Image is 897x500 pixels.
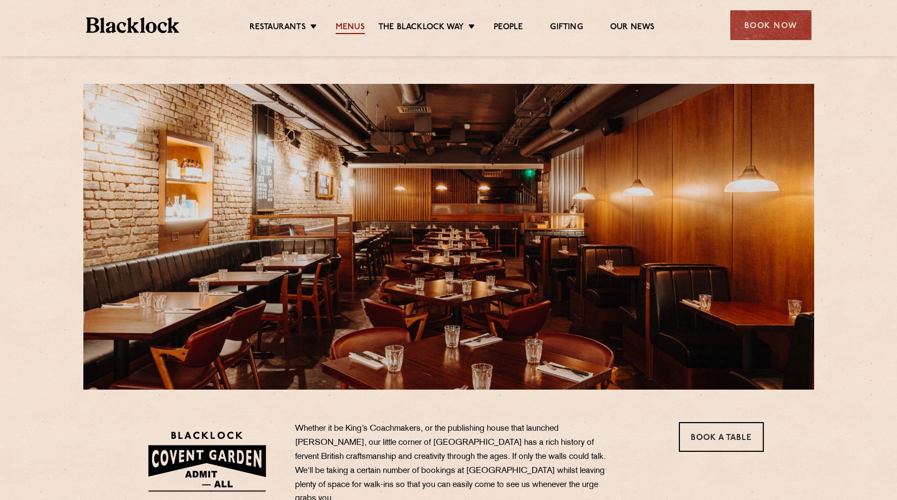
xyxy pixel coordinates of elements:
[378,22,464,34] a: The Blacklock Way
[86,17,180,33] img: BL_Textured_Logo-footer-cropped.svg
[250,22,306,34] a: Restaurants
[550,22,582,34] a: Gifting
[679,422,764,452] a: Book a Table
[494,22,523,34] a: People
[610,22,655,34] a: Our News
[336,22,365,34] a: Menus
[730,10,811,40] div: Book Now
